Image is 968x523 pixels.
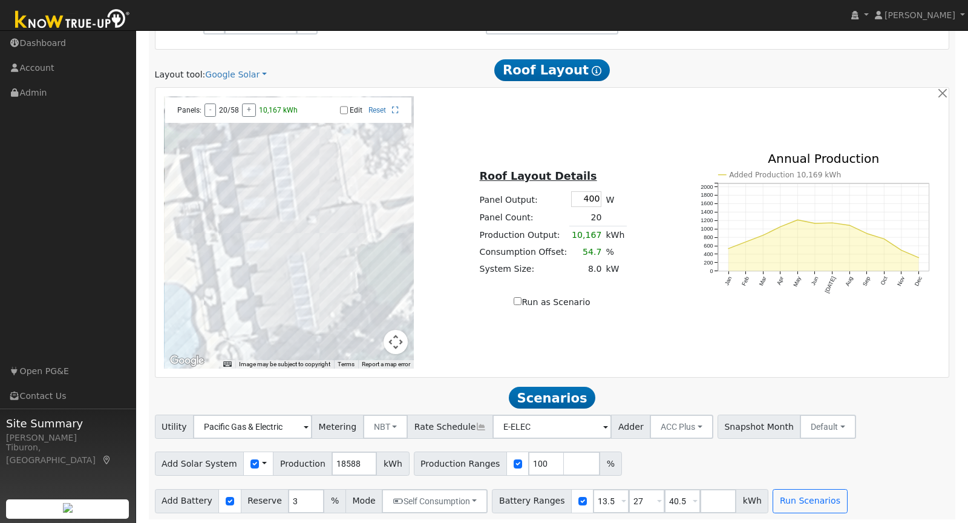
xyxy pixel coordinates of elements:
a: Map [102,455,113,465]
text: Oct [880,276,889,287]
span: Reserve [241,489,289,513]
img: retrieve [63,503,73,513]
circle: onclick="" [814,223,816,225]
span: kWh [736,489,768,513]
text: 1400 [701,209,713,215]
text: Mar [758,276,768,288]
span: Add Solar System [155,452,244,476]
text: 800 [704,235,713,241]
circle: onclick="" [779,226,782,228]
circle: onclick="" [727,248,730,251]
label: Edit [350,106,362,114]
circle: onclick="" [744,242,747,244]
span: Metering [312,415,364,439]
button: Keyboard shortcuts [223,360,232,369]
td: Panel Count: [477,209,569,226]
circle: onclick="" [848,225,851,227]
span: % [600,452,621,476]
button: Default [800,415,856,439]
circle: onclick="" [831,222,834,225]
img: Know True-Up [9,7,136,34]
text: [DATE] [824,276,837,294]
span: Site Summary [6,415,129,432]
button: Self Consumption [382,489,488,513]
img: Google [167,353,207,369]
text: 200 [704,260,713,266]
text: Aug [845,276,854,288]
span: Battery Ranges [492,489,572,513]
input: Select a Utility [193,415,312,439]
label: Run as Scenario [514,296,590,309]
span: Adder [611,415,650,439]
text: Apr [776,276,785,286]
input: Run as Scenario [514,297,522,305]
a: Open this area in Google Maps (opens a new window) [167,353,207,369]
span: Production Ranges [414,452,507,476]
a: Full Screen [392,106,399,114]
text: 1600 [701,201,713,207]
td: 8.0 [569,261,604,278]
button: NBT [363,415,408,439]
i: Show Help [592,66,601,76]
button: + [242,104,256,117]
span: Utility [155,415,194,439]
button: Run Scenarios [773,489,847,513]
text: Jun [810,276,819,287]
button: Map camera controls [384,330,408,354]
text: Feb [741,276,750,288]
text: Nov [897,276,906,288]
text: 600 [704,243,713,249]
span: Production [273,452,332,476]
td: % [604,243,627,260]
div: Tiburon, [GEOGRAPHIC_DATA] [6,441,129,467]
u: Roof Layout Details [480,170,597,182]
text: 1200 [701,218,713,224]
circle: onclick="" [762,235,764,237]
td: Panel Output: [477,189,569,209]
span: Image may be subject to copyright [239,361,330,367]
span: 20/58 [219,106,239,114]
span: 10,167 kWh [259,106,298,114]
td: Production Output: [477,226,569,244]
td: kWh [604,226,627,244]
div: [PERSON_NAME] [6,432,129,444]
text: May [792,276,802,288]
td: kW [604,261,627,278]
circle: onclick="" [796,219,799,222]
button: ACC Plus [650,415,713,439]
td: 54.7 [569,243,604,260]
td: 10,167 [569,226,604,244]
text: 2000 [701,184,713,190]
text: 1800 [701,192,713,199]
span: kWh [376,452,409,476]
span: Roof Layout [494,59,610,81]
span: Panels: [177,106,201,114]
span: % [324,489,345,513]
text: 0 [710,269,713,275]
circle: onclick="" [866,233,868,235]
a: Google Solar [205,68,267,81]
circle: onclick="" [883,238,886,241]
td: W [604,189,627,209]
a: Report a map error [362,361,410,367]
circle: onclick="" [900,249,903,252]
span: [PERSON_NAME] [885,10,955,20]
td: 20 [569,209,604,226]
a: Reset [368,106,386,114]
span: Scenarios [509,387,595,409]
span: Add Battery [155,489,220,513]
td: System Size: [477,261,569,278]
circle: onclick="" [918,257,920,260]
span: Rate Schedule [407,415,493,439]
span: Layout tool: [155,70,206,79]
text: Annual Production [768,151,879,166]
a: Terms (opens in new tab) [338,361,355,367]
text: Jan [724,276,733,287]
button: - [204,104,216,117]
text: Sep [862,276,871,288]
td: Consumption Offset: [477,243,569,260]
span: Mode [345,489,382,513]
input: Select a Rate Schedule [492,415,612,439]
span: Snapshot Month [718,415,801,439]
text: 400 [704,252,713,258]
